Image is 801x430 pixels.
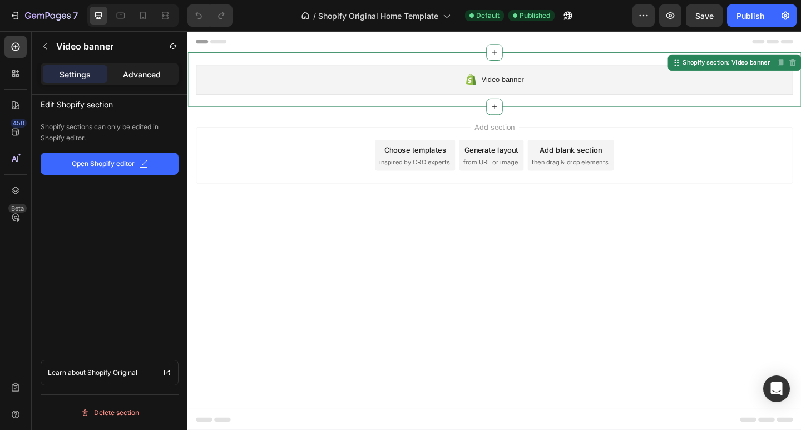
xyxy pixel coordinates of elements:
[60,69,91,80] p: Settings
[72,159,135,169] p: Open Shopify editor
[300,137,359,147] span: from URL or image
[301,123,360,135] div: Generate layout
[81,406,139,419] div: Delete section
[41,95,179,111] p: Edit Shopify section
[41,153,179,175] button: Open Shopify editor
[785,31,789,37] div: 0
[736,10,764,22] div: Publish
[520,11,550,21] span: Published
[8,204,27,213] div: Beta
[686,4,723,27] button: Save
[41,404,179,422] button: Delete section
[313,10,316,22] span: /
[87,367,137,378] p: Shopify Original
[763,375,790,402] div: Open Intercom Messenger
[56,40,113,53] p: Video banner
[11,119,27,128] div: 450
[41,360,179,385] a: Learn about Shopify Original
[123,69,161,80] p: Advanced
[48,367,86,378] p: Learn about
[4,4,83,27] button: 7
[214,123,281,135] div: Choose templates
[187,4,233,27] div: Undo/Redo
[41,121,179,144] p: Shopify sections can only be edited in Shopify editor.
[209,137,285,147] span: inspired by CRO experts
[383,123,451,135] div: Add blank section
[73,9,78,22] p: 7
[318,10,438,22] span: Shopify Original Home Template
[308,98,360,110] span: Add section
[187,31,801,430] iframe: Design area
[374,137,457,147] span: then drag & drop elements
[536,29,636,39] div: Shopify section: Video banner
[695,11,714,21] span: Save
[727,4,774,27] button: Publish
[319,46,365,59] span: Video banner
[306,3,495,64] img: Marbled Shop
[476,11,500,21] span: Default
